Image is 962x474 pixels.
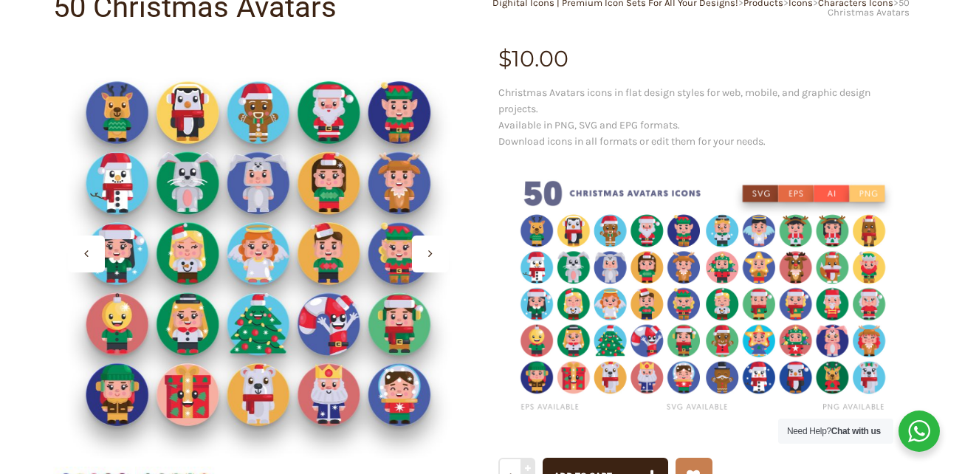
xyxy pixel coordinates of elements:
[53,48,464,459] img: Christmas-Avatars-Icons_ Shop-2
[498,85,910,150] p: Christmas Avatars icons in flat design styles for web, mobile, and graphic design projects. Avail...
[498,45,568,72] bdi: 10.00
[831,426,881,436] strong: Chat with us
[498,160,910,434] img: Christmas Avatars icons png/svg/eps
[787,426,881,436] span: Need Help?
[498,45,512,72] span: $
